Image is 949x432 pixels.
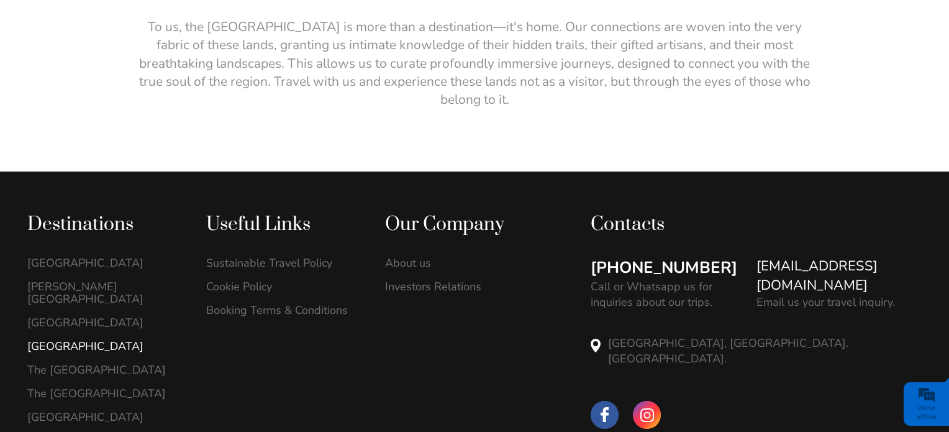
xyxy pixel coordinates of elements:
a: [GEOGRAPHIC_DATA] [27,340,180,352]
a: Investors Relations [385,280,538,293]
div: Minimize live chat window [204,6,234,36]
p: [GEOGRAPHIC_DATA], [GEOGRAPHIC_DATA]. [GEOGRAPHIC_DATA]. [608,336,922,367]
input: Enter your last name [16,115,227,142]
a: [GEOGRAPHIC_DATA] [27,411,180,423]
a: [PERSON_NAME][GEOGRAPHIC_DATA] [27,280,180,305]
input: Enter your email address [16,152,227,179]
a: About us [385,257,538,269]
a: Cookie Policy [206,280,359,293]
a: Booking Terms & Conditions [206,304,359,316]
div: Navigation go back [14,64,32,83]
em: Submit [182,338,225,355]
div: Leave a message [83,65,227,81]
a: The [GEOGRAPHIC_DATA] [27,387,180,400]
a: Sustainable Travel Policy [206,257,359,269]
a: [PHONE_NUMBER] [591,257,737,279]
a: [GEOGRAPHIC_DATA] [27,316,180,329]
div: Our Company [385,213,538,237]
div: Contacts [591,213,922,237]
a: The [GEOGRAPHIC_DATA] [27,364,180,376]
p: Call or Whatsapp us for inquiries about our trips. [591,279,743,310]
a: [EMAIL_ADDRESS][DOMAIN_NAME] [756,257,922,295]
div: Destinations [27,213,180,237]
textarea: Type your message and click 'Submit' [16,188,227,328]
a: [GEOGRAPHIC_DATA] [27,257,180,269]
p: Email us your travel inquiry. [756,295,895,310]
p: To us, the [GEOGRAPHIC_DATA] is more than a destination—it's home. Our connections are woven into... [136,18,813,109]
div: Useful Links [206,213,359,237]
div: We're offline [907,404,946,421]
